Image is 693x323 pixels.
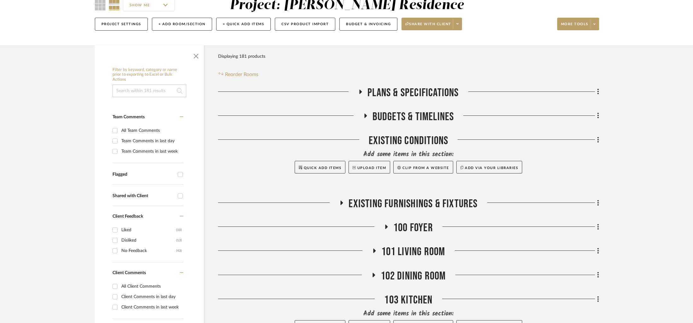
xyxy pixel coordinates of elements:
button: Close [190,49,202,61]
button: More tools [557,18,599,30]
button: Budget & Invoicing [339,18,397,31]
div: Team Comments in last day [121,136,182,146]
div: All Team Comments [121,126,182,136]
span: Budgets & Timelines [372,110,454,124]
span: Existing Furnishings & Fixtures [349,197,477,211]
button: Add via your libraries [456,161,523,173]
div: (10) [176,225,182,235]
div: Client Comments in last day [121,292,182,302]
div: No Feedback [121,246,176,256]
span: Team Comments [113,115,145,119]
button: + Add Room/Section [152,18,212,31]
div: Flagged [113,172,175,177]
button: Share with client [401,18,462,30]
button: Reorder Rooms [218,71,259,78]
button: Quick Add Items [295,161,346,173]
div: All Client Comments [121,281,182,291]
span: Plans & Specifications [367,86,459,100]
span: Client Feedback [113,214,143,219]
div: Liked [121,225,176,235]
button: + Quick Add Items [216,18,271,31]
span: Share with client [405,22,451,31]
span: More tools [561,22,588,31]
div: (43) [176,246,182,256]
button: CSV Product Import [275,18,335,31]
span: Reorder Rooms [225,71,258,78]
span: Client Comments [113,271,146,275]
button: Project Settings [95,18,148,31]
div: Add some items in this section: [218,150,599,159]
button: Upload Item [349,161,390,173]
h6: Filter by keyword, category or name prior to exporting to Excel or Bulk Actions [113,68,186,82]
div: (13) [176,235,182,245]
div: Client Comments in last week [121,302,182,312]
div: Add some items in this section: [218,309,599,318]
button: Clip from a website [393,161,453,173]
input: Search within 181 results [113,85,186,97]
div: Disliked [121,235,176,245]
span: Quick Add Items [304,166,342,170]
div: Shared with Client [113,193,175,199]
span: 102 Dining Room [381,269,446,283]
span: 100 Foyer [393,221,433,235]
div: Team Comments in last week [121,146,182,156]
span: 101 Living Room [381,245,445,259]
div: Displaying 181 products [218,50,265,63]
